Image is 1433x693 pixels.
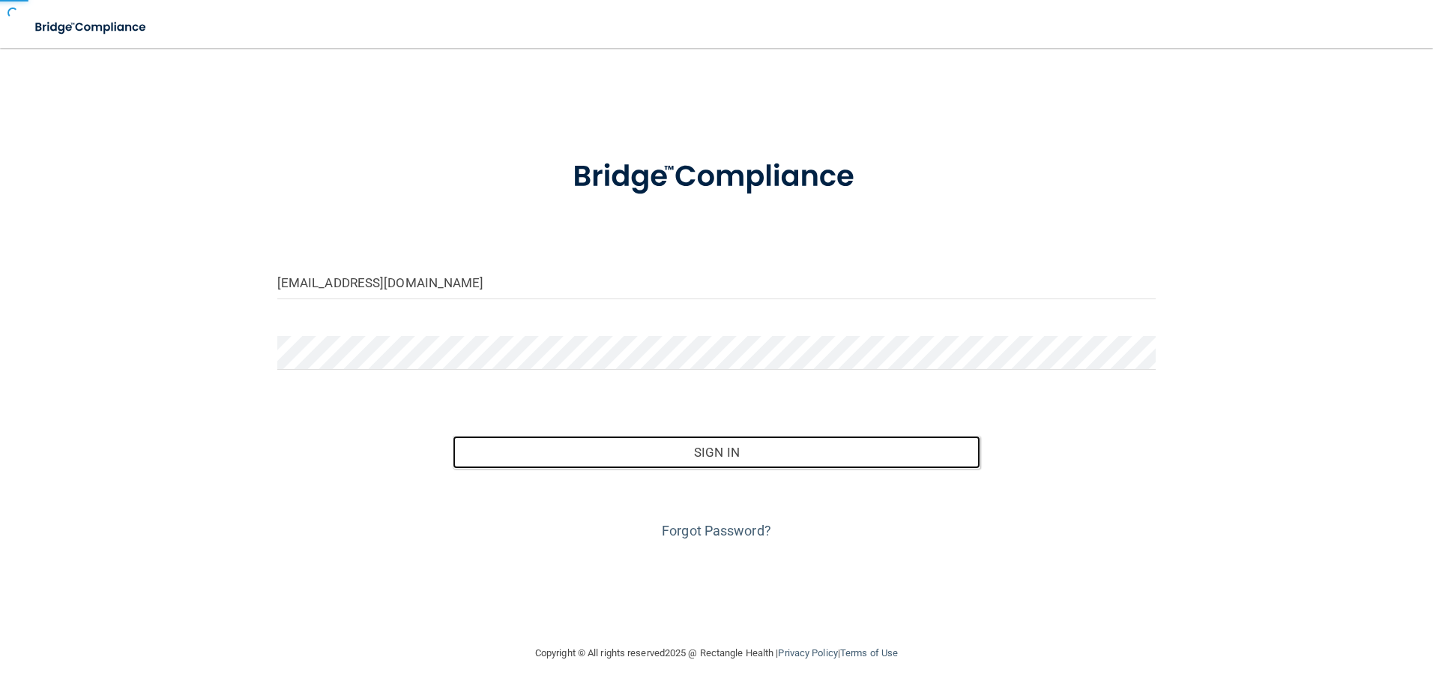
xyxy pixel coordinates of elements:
[662,523,771,538] a: Forgot Password?
[778,647,837,658] a: Privacy Policy
[443,629,990,677] div: Copyright © All rights reserved 2025 @ Rectangle Health | |
[542,138,891,216] img: bridge_compliance_login_screen.278c3ca4.svg
[453,436,980,469] button: Sign In
[840,647,898,658] a: Terms of Use
[22,12,160,43] img: bridge_compliance_login_screen.278c3ca4.svg
[277,265,1156,299] input: Email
